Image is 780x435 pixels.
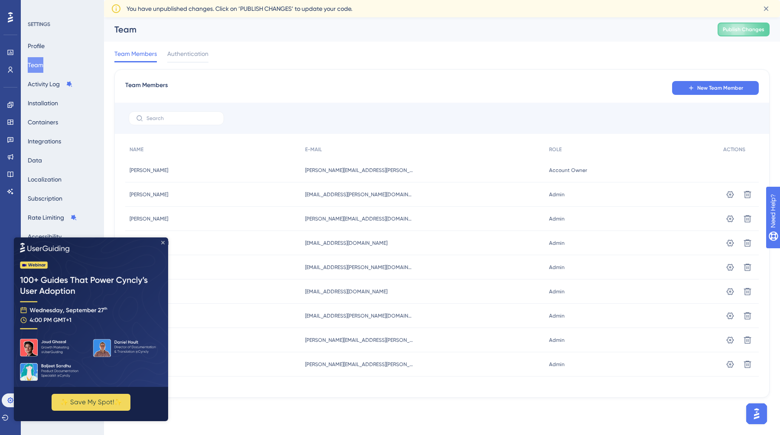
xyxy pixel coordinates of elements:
span: Admin [549,264,565,271]
span: Team Members [114,49,157,59]
span: [EMAIL_ADDRESS][PERSON_NAME][DOMAIN_NAME] [305,191,413,198]
button: Profile [28,38,45,54]
button: Subscription [28,191,62,206]
span: New Team Member [697,84,743,91]
span: Admin [549,288,565,295]
span: Team Members [125,80,168,96]
span: You have unpublished changes. Click on ‘PUBLISH CHANGES’ to update your code. [127,3,352,14]
button: ✨ Save My Spot!✨ [38,156,117,173]
span: [EMAIL_ADDRESS][PERSON_NAME][DOMAIN_NAME] [305,264,413,271]
button: Accessibility [28,229,62,244]
span: [PERSON_NAME][EMAIL_ADDRESS][PERSON_NAME][DOMAIN_NAME] [305,167,413,174]
button: Data [28,153,42,168]
span: Admin [549,312,565,319]
span: [PERSON_NAME] [130,167,168,174]
input: Search [146,115,217,121]
span: Authentication [167,49,208,59]
span: Need Help? [20,2,54,13]
button: New Team Member [672,81,759,95]
button: Team [28,57,43,73]
span: [EMAIL_ADDRESS][DOMAIN_NAME] [305,240,387,247]
span: Admin [549,191,565,198]
button: Rate Limiting [28,210,77,225]
span: ROLE [549,146,562,153]
div: SETTINGS [28,21,98,28]
span: [EMAIL_ADDRESS][DOMAIN_NAME] [305,288,387,295]
button: Publish Changes [718,23,770,36]
button: Integrations [28,133,61,149]
button: Localization [28,172,62,187]
span: [PERSON_NAME] [130,191,168,198]
span: ACTIONS [723,146,745,153]
span: Admin [549,361,565,368]
span: [PERSON_NAME][EMAIL_ADDRESS][PERSON_NAME][DOMAIN_NAME] [305,361,413,368]
span: NAME [130,146,143,153]
span: [PERSON_NAME][EMAIL_ADDRESS][PERSON_NAME][DOMAIN_NAME] [305,337,413,344]
span: [EMAIL_ADDRESS][PERSON_NAME][DOMAIN_NAME] [305,312,413,319]
span: Account Owner [549,167,587,174]
span: Admin [549,215,565,222]
div: Close Preview [147,3,151,7]
span: [PERSON_NAME] [130,215,168,222]
button: Containers [28,114,58,130]
span: Admin [549,337,565,344]
span: Admin [549,240,565,247]
button: Activity Log [28,76,73,92]
button: Installation [28,95,58,111]
iframe: UserGuiding AI Assistant Launcher [744,401,770,427]
div: Team [114,23,696,36]
span: [PERSON_NAME][EMAIL_ADDRESS][DOMAIN_NAME] [305,215,413,222]
span: E-MAIL [305,146,322,153]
